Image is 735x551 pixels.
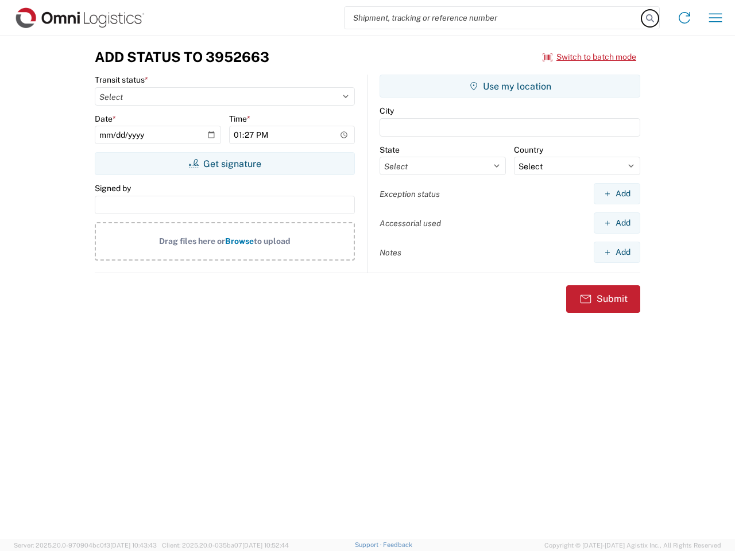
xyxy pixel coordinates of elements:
[380,145,400,155] label: State
[380,247,401,258] label: Notes
[383,541,412,548] a: Feedback
[543,48,636,67] button: Switch to batch mode
[566,285,640,313] button: Submit
[380,106,394,116] label: City
[14,542,157,549] span: Server: 2025.20.0-970904bc0f3
[95,152,355,175] button: Get signature
[110,542,157,549] span: [DATE] 10:43:43
[355,541,384,548] a: Support
[95,183,131,193] label: Signed by
[544,540,721,550] span: Copyright © [DATE]-[DATE] Agistix Inc., All Rights Reserved
[380,218,441,228] label: Accessorial used
[159,236,225,246] span: Drag files here or
[594,242,640,263] button: Add
[95,49,269,65] h3: Add Status to 3952663
[380,189,440,199] label: Exception status
[225,236,254,246] span: Browse
[242,542,289,549] span: [DATE] 10:52:44
[95,75,148,85] label: Transit status
[380,75,640,98] button: Use my location
[162,542,289,549] span: Client: 2025.20.0-035ba07
[514,145,543,155] label: Country
[254,236,291,246] span: to upload
[594,183,640,204] button: Add
[95,114,116,124] label: Date
[345,7,642,29] input: Shipment, tracking or reference number
[594,212,640,234] button: Add
[229,114,250,124] label: Time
